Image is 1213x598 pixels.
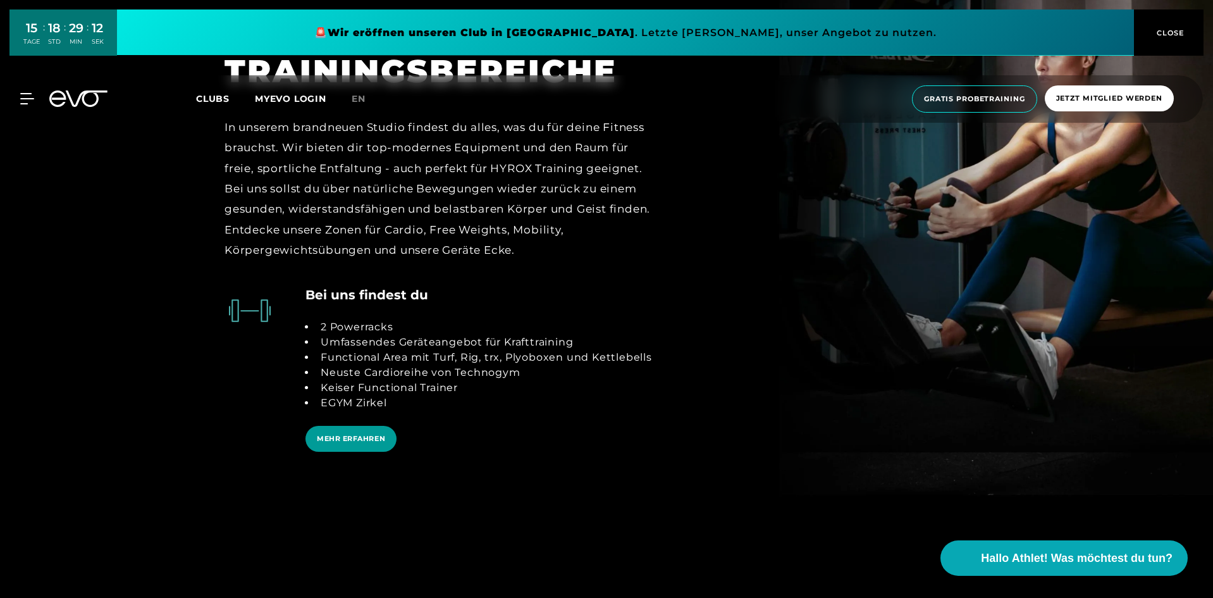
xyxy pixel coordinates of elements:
span: Gratis Probetraining [924,94,1025,104]
div: : [64,20,66,54]
span: Hallo Athlet! Was möchtest du tun? [981,550,1173,567]
a: Jetzt Mitglied werden [1041,85,1178,113]
div: In unserem brandneuen Studio findest du alles, was du für deine Fitness brauchst. Wir bieten dir ... [225,117,660,260]
div: 29 [69,19,83,37]
li: EGYM Zirkel [316,396,652,411]
span: en [352,93,366,104]
a: Clubs [196,92,255,104]
a: Gratis Probetraining [908,85,1041,113]
div: MIN [69,37,83,46]
div: 15 [23,19,40,37]
a: MEHR ERFAHREN [305,426,402,475]
div: : [87,20,89,54]
li: Keiser Functional Trainer [316,380,652,396]
li: Functional Area mit Turf, Rig, trx, Plyoboxen und Kettlebells [316,350,652,365]
div: STD [48,37,61,46]
div: 18 [48,19,61,37]
div: 12 [92,19,104,37]
div: : [43,20,45,54]
a: MYEVO LOGIN [255,93,326,104]
span: Clubs [196,93,230,104]
span: MEHR ERFAHREN [317,433,385,444]
div: TAGE [23,37,40,46]
button: Hallo Athlet! Was möchtest du tun? [940,540,1188,576]
li: Umfassendes Geräteangebot für Krafttraining [316,335,652,350]
li: 2 Powerracks [316,320,652,335]
li: Neuste Cardioreihe von Technogym [316,365,652,380]
div: SEK [92,37,104,46]
span: Jetzt Mitglied werden [1056,93,1162,104]
h4: Bei uns findest du [305,285,428,304]
a: en [352,92,381,106]
span: CLOSE [1154,27,1185,39]
button: CLOSE [1134,9,1204,56]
